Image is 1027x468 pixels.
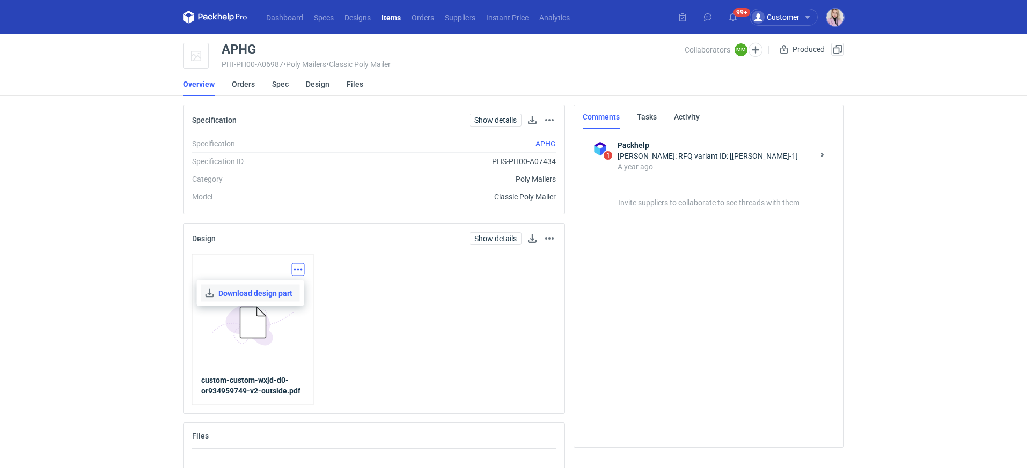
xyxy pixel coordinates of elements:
[192,156,338,167] div: Specification ID
[777,43,827,56] div: Produced
[637,105,657,129] a: Tasks
[481,11,534,24] a: Instant Price
[543,232,556,245] button: Actions
[338,156,556,167] div: PHS-PH00-A07434
[526,232,539,245] button: Download design
[222,43,256,56] div: APHG
[604,151,612,160] span: 1
[192,174,338,184] div: Category
[347,72,363,96] a: Files
[192,116,237,124] h2: Specification
[309,11,339,24] a: Specs
[831,43,844,56] button: Duplicate Item
[292,263,305,276] button: Actions
[338,174,556,184] div: Poly Mailers
[591,140,609,158] img: Packhelp
[222,60,685,69] div: PHI-PH00-A06987
[439,11,481,24] a: Suppliers
[232,72,255,96] a: Orders
[618,140,813,151] strong: Packhelp
[192,191,338,202] div: Model
[201,376,300,395] strong: custom-custom-wxjd-d0-or934959749-v2-outside.pdf
[526,114,539,127] button: Download specification
[724,9,742,26] button: 99+
[583,185,835,207] p: Invite suppliers to collaborate to see threads with them
[618,161,813,172] div: A year ago
[535,139,556,148] a: APHG
[750,9,826,26] button: Customer
[674,105,700,129] a: Activity
[326,60,391,69] span: • Classic Poly Mailer
[583,105,620,129] a: Comments
[376,11,406,24] a: Items
[272,72,289,96] a: Spec
[826,9,844,26] img: Klaudia Wiśniewska
[338,191,556,202] div: Classic Poly Mailer
[183,11,247,24] svg: Packhelp Pro
[283,60,326,69] span: • Poly Mailers
[618,151,813,161] div: [PERSON_NAME]: RFQ variant ID: [[PERSON_NAME]-1]
[192,432,209,440] h2: Files
[735,43,747,56] figcaption: MM
[543,114,556,127] button: Actions
[306,72,329,96] a: Design
[192,138,338,149] div: Specification
[470,114,522,127] a: Show details
[183,72,215,96] a: Overview
[752,11,799,24] div: Customer
[192,234,216,243] h2: Design
[534,11,575,24] a: Analytics
[201,285,300,302] a: Download design part
[201,375,305,396] a: custom-custom-wxjd-d0-or934959749-v2-outside.pdf
[261,11,309,24] a: Dashboard
[339,11,376,24] a: Designs
[749,43,762,57] button: Edit collaborators
[406,11,439,24] a: Orders
[470,232,522,245] a: Show details
[685,46,730,54] span: Collaborators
